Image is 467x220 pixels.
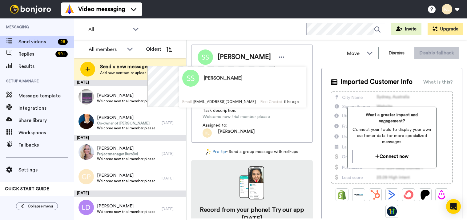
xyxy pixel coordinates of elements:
span: Imported Customer Info [340,77,413,87]
img: vm-color.svg [65,4,74,14]
img: ld.png [79,200,94,215]
div: [DATE] [162,120,183,125]
button: Dismiss [382,47,411,59]
span: Welcome new trial member please [97,126,155,131]
img: Image of Shubhang Sethi [182,70,199,87]
span: Share library [18,117,74,124]
img: Patreon [420,190,430,200]
div: [DATE] [74,80,186,86]
div: [DATE] [74,191,186,197]
img: d11cd98d-fcd2-43d4-8a3b-e07d95f02558.png [203,128,212,138]
span: Results [18,63,74,70]
span: [PERSON_NAME] [97,203,155,209]
div: Open Intercom Messenger [446,199,461,214]
img: 3d830cdb-cac0-4834-9267-56f78f4ef37b.jpg [79,89,94,104]
span: 60% [5,194,13,199]
span: Welcome new trial member please [97,179,155,183]
span: Integrations [18,104,74,112]
img: GoHighLevel [387,206,397,216]
img: d15dab59-7326-4ae1-8e0b-1b32a1f07ecd.jpg [79,114,94,129]
button: Collapse menu [16,202,58,210]
span: [EMAIL_ADDRESS][DOMAIN_NAME] [193,100,256,104]
span: Message template [18,92,74,100]
button: Invite [391,23,421,35]
span: Workspaces [18,129,74,136]
span: [PERSON_NAME] [97,145,155,151]
div: 99 + [55,51,68,57]
a: Pro tip [206,149,226,155]
img: gp.png [79,169,94,184]
span: [PERSON_NAME] [218,53,271,62]
button: Disable fallback [414,47,459,59]
div: - Send a group message with roll-ups [191,149,313,155]
span: Assigned to: [203,122,246,128]
span: Add new contact or upload CSV [100,70,155,75]
span: Connect your tools to display your own customer data for more specialized messages [352,127,431,145]
div: What is this? [423,78,453,86]
span: Want a greater impact and engagement? [352,112,431,124]
span: Welcome new trial member please [97,209,155,214]
span: QUICK START GUIDE [5,187,49,191]
img: Hubspot [370,190,380,200]
span: [PERSON_NAME] [97,115,155,121]
div: 28 [58,39,68,45]
span: Fallbacks [18,141,74,149]
span: Welcome new trial member please [97,99,155,104]
span: Task description : [203,108,246,114]
div: [DATE] [162,151,183,156]
div: [DATE] [162,176,183,181]
img: magic-wand.svg [206,149,211,155]
span: Collapse menu [28,204,53,209]
span: Send videos [18,38,55,45]
img: Drip [437,190,447,200]
span: Email [182,100,192,104]
span: Projectmanager BuroBol [97,151,155,156]
img: Shopify [337,190,347,200]
span: First Created [260,100,282,104]
button: Upgrade [428,23,463,35]
span: [PERSON_NAME] [97,92,155,99]
button: Connect now [352,150,431,163]
span: Welcome new trial member please [97,156,155,161]
img: download [240,166,264,199]
div: All members [89,46,124,53]
span: Settings [18,166,74,174]
span: Co-owner of [PERSON_NAME] [97,121,155,126]
img: ActiveCampaign [387,190,397,200]
span: Video messaging [78,5,125,14]
img: ConvertKit [404,190,413,200]
span: All [88,26,130,33]
img: Ontraport [354,190,364,200]
span: Move [347,50,364,57]
button: Oldest [141,43,177,55]
img: bj-logo-header-white.svg [7,5,54,14]
div: [DATE] [74,135,186,141]
span: Send a new message [100,63,155,70]
span: 11 hr. ago [284,100,299,104]
img: Image of Shubhang Sethi [198,49,213,65]
span: Replies [18,50,53,58]
span: [PERSON_NAME] [218,128,255,138]
img: 745bdd23-a902-44f7-a62e-13a821072394.jpg [79,144,94,160]
h3: [PERSON_NAME] [204,76,243,81]
span: Welcome new trial member please [203,114,270,120]
span: [PERSON_NAME] [97,172,155,179]
div: [DATE] [162,206,183,211]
